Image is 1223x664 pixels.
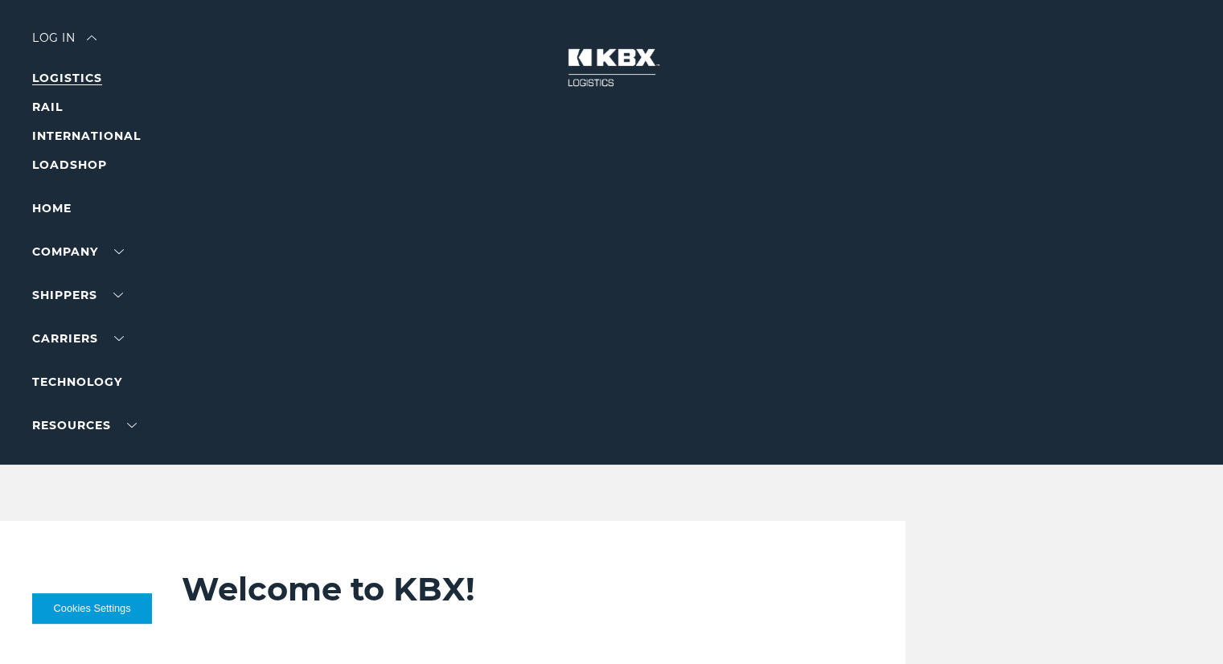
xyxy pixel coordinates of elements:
[32,71,102,85] a: LOGISTICS
[32,331,124,346] a: Carriers
[552,32,672,103] img: kbx logo
[32,244,124,259] a: Company
[32,288,123,302] a: SHIPPERS
[32,129,141,143] a: INTERNATIONAL
[32,100,63,114] a: RAIL
[87,35,96,40] img: arrow
[32,593,152,624] button: Cookies Settings
[32,32,96,55] div: Log in
[182,569,842,609] h2: Welcome to KBX!
[32,418,137,432] a: RESOURCES
[32,201,72,215] a: Home
[32,375,122,389] a: Technology
[32,158,107,172] a: LOADSHOP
